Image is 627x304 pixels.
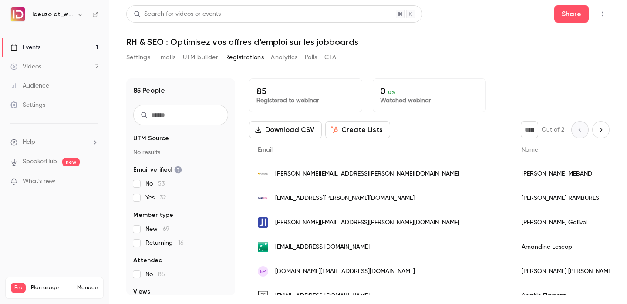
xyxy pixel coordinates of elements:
[275,194,415,203] span: [EMAIL_ADDRESS][PERSON_NAME][DOMAIN_NAME]
[145,270,165,279] span: No
[183,51,218,64] button: UTM builder
[133,211,173,220] span: Member type
[23,157,57,166] a: SpeakerHub
[31,284,72,291] span: Plan usage
[10,43,40,52] div: Events
[388,89,396,95] span: 0 %
[126,37,610,47] h1: RH & SEO : Optimisez vos offres d’emploi sur les jobboards
[133,148,228,157] p: No results
[258,169,268,179] img: vertone.com
[133,134,169,143] span: UTM Source
[256,96,355,105] p: Registered to webinar
[163,226,169,232] span: 69
[225,51,264,64] button: Registrations
[256,86,355,96] p: 85
[260,267,266,275] span: EP
[157,51,175,64] button: Emails
[133,166,182,174] span: Email verified
[258,242,268,252] img: bnpparibas.com
[380,96,479,105] p: Watched webinar
[522,147,538,153] span: Name
[88,178,98,186] iframe: Noticeable Trigger
[554,5,589,23] button: Share
[513,235,622,259] div: Amandine Lescop
[10,138,98,147] li: help-dropdown-opener
[145,225,169,233] span: New
[126,51,150,64] button: Settings
[275,267,415,276] span: [DOMAIN_NAME][EMAIL_ADDRESS][DOMAIN_NAME]
[513,259,622,284] div: [PERSON_NAME] [PERSON_NAME]
[271,51,298,64] button: Analytics
[11,283,26,293] span: Pro
[178,240,184,246] span: 16
[77,284,98,291] a: Manage
[258,217,268,228] img: jarvi.tech
[11,7,25,21] img: Ideuzo at_work
[160,195,166,201] span: 32
[258,147,273,153] span: Email
[10,101,45,109] div: Settings
[133,85,165,96] h1: 85 People
[513,210,622,235] div: [PERSON_NAME] Galivel
[380,86,479,96] p: 0
[62,158,80,166] span: new
[158,181,165,187] span: 53
[325,121,390,138] button: Create Lists
[133,256,162,265] span: Attended
[145,179,165,188] span: No
[158,271,165,277] span: 85
[134,10,221,19] div: Search for videos or events
[324,51,336,64] button: CTA
[275,243,370,252] span: [EMAIL_ADDRESS][DOMAIN_NAME]
[305,51,317,64] button: Polls
[23,138,35,147] span: Help
[10,81,49,90] div: Audience
[32,10,73,19] h6: Ideuzo at_work
[592,121,610,138] button: Next page
[145,193,166,202] span: Yes
[275,169,459,179] span: [PERSON_NAME][EMAIL_ADDRESS][PERSON_NAME][DOMAIN_NAME]
[275,218,459,227] span: [PERSON_NAME][EMAIL_ADDRESS][PERSON_NAME][DOMAIN_NAME]
[542,125,564,134] p: Out of 2
[249,121,322,138] button: Download CSV
[275,291,370,301] span: [EMAIL_ADDRESS][DOMAIN_NAME]
[145,239,184,247] span: Returning
[513,186,622,210] div: [PERSON_NAME] RAMBURES
[258,290,268,301] img: groupe-gr.com
[513,162,622,186] div: [PERSON_NAME] MEBAND
[10,62,41,71] div: Videos
[133,287,150,296] span: Views
[258,193,268,203] img: bert.fr
[23,177,55,186] span: What's new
